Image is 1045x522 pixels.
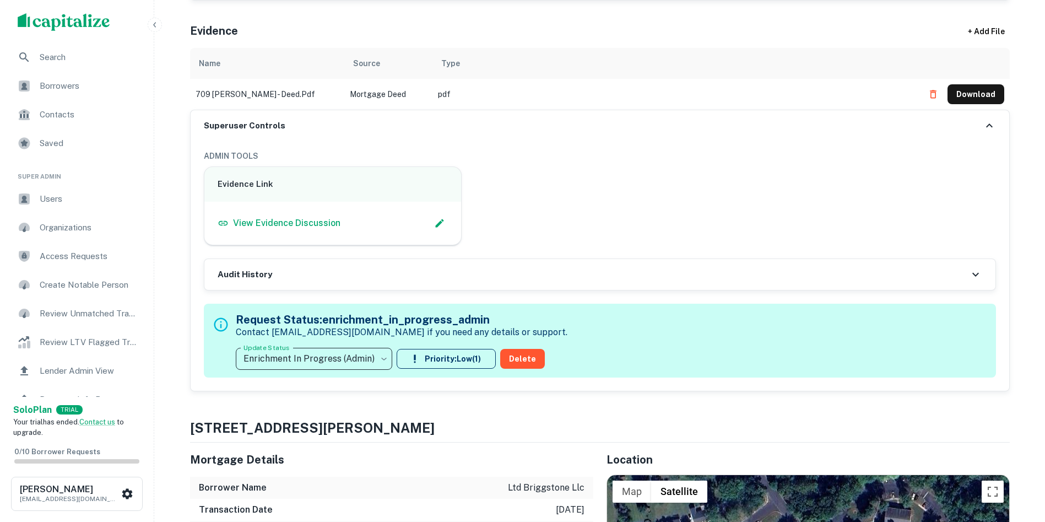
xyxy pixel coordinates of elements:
[14,448,100,456] span: 0 / 10 Borrower Requests
[9,243,145,270] a: Access Requests
[218,268,272,281] h6: Audit History
[431,215,448,232] button: Edit Slack Link
[13,418,124,437] span: Your trial has ended. to upgrade.
[190,418,1010,438] h4: [STREET_ADDRESS][PERSON_NAME]
[190,79,344,110] td: 709 [PERSON_NAME] - deed.pdf
[20,485,119,494] h6: [PERSON_NAME]
[56,405,83,415] div: TRIAL
[40,336,138,349] span: Review LTV Flagged Transactions
[9,186,145,212] a: Users
[9,73,145,99] a: Borrowers
[40,393,138,406] span: Borrower Info Requests
[556,503,584,516] p: [DATE]
[9,44,145,71] a: Search
[190,23,238,39] h5: Evidence
[9,101,145,128] a: Contacts
[236,326,567,339] p: Contact [EMAIL_ADDRESS][DOMAIN_NAME] if you need any details or support.
[218,178,448,191] h6: Evidence Link
[11,477,143,511] button: [PERSON_NAME][EMAIL_ADDRESS][DOMAIN_NAME]
[947,84,1004,104] button: Download
[204,120,285,132] h6: Superuser Controls
[40,307,138,320] span: Review Unmatched Transactions
[40,221,138,234] span: Organizations
[607,451,1010,468] h5: Location
[397,349,496,369] button: Priority:Low(1)
[190,451,593,468] h5: Mortgage Details
[344,79,432,110] td: Mortgage Deed
[40,79,138,93] span: Borrowers
[40,51,138,64] span: Search
[243,343,289,352] label: Update Status
[40,278,138,292] span: Create Notable Person
[13,403,52,417] a: SoloPlan
[9,358,145,384] a: Lender Admin View
[236,343,392,374] div: Enrichment In Progress (Admin)
[199,503,273,516] h6: Transaction Date
[190,48,344,79] th: Name
[40,192,138,206] span: Users
[990,434,1045,487] iframe: Chat Widget
[9,329,145,356] a: Review LTV Flagged Transactions
[13,405,52,415] strong: Solo Plan
[432,79,918,110] td: pdf
[40,364,138,378] span: Lender Admin View
[204,150,996,162] h6: ADMIN TOOLS
[9,130,145,157] a: Saved
[923,85,943,103] button: Delete file
[199,57,220,70] div: Name
[233,217,340,230] p: View Evidence Discussion
[9,214,145,241] a: Organizations
[18,13,110,31] img: capitalize-logo.png
[613,481,651,503] button: Show street map
[236,311,567,328] h5: Request Status: enrichment_in_progress_admin
[500,349,545,369] button: Delete
[9,159,145,186] li: Super Admin
[199,481,267,494] h6: Borrower Name
[40,250,138,263] span: Access Requests
[20,494,119,504] p: [EMAIL_ADDRESS][DOMAIN_NAME]
[982,481,1004,503] button: Toggle fullscreen view
[218,217,340,230] a: View Evidence Discussion
[9,300,145,327] a: Review Unmatched Transactions
[79,418,115,426] a: Contact us
[651,481,707,503] button: Show satellite imagery
[344,48,432,79] th: Source
[432,48,918,79] th: Type
[508,481,584,494] p: ltd briggstone llc
[9,386,145,413] a: Borrower Info Requests
[190,48,1010,110] div: scrollable content
[9,272,145,298] a: Create Notable Person
[40,137,138,150] span: Saved
[40,108,138,121] span: Contacts
[441,57,460,70] div: Type
[948,21,1025,41] div: + Add File
[353,57,380,70] div: Source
